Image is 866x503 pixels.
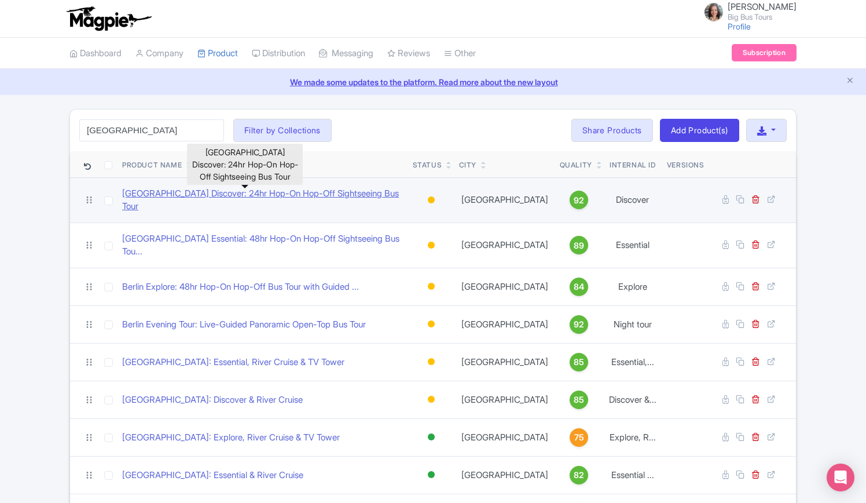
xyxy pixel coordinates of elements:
[560,191,599,209] a: 92
[454,343,555,381] td: [GEOGRAPHIC_DATA]
[728,1,797,12] span: [PERSON_NAME]
[603,177,662,223] td: Discover
[574,280,584,293] span: 84
[122,469,303,482] a: [GEOGRAPHIC_DATA]: Essential & River Cruise
[425,316,437,333] div: Building
[187,144,303,185] div: [GEOGRAPHIC_DATA] Discover: 24hr Hop-On Hop-Off Sightseeing Bus Tour
[444,38,476,70] a: Other
[732,44,797,61] a: Subscription
[79,119,224,141] input: Search product name, city, or interal id
[319,38,373,70] a: Messaging
[454,223,555,268] td: [GEOGRAPHIC_DATA]
[252,38,305,70] a: Distribution
[574,318,584,331] span: 92
[233,119,332,142] button: Filter by Collections
[603,381,662,418] td: Discover &...
[122,318,366,331] a: Berlin Evening Tour: Live-Guided Panoramic Open-Top Bus Tour
[122,232,403,258] a: [GEOGRAPHIC_DATA] Essential: 48hr Hop-On Hop-Off Sightseeing Bus Tou...
[69,38,122,70] a: Dashboard
[387,38,430,70] a: Reviews
[122,393,303,407] a: [GEOGRAPHIC_DATA]: Discover & River Cruise
[574,356,584,369] span: 85
[560,391,599,409] a: 85
[846,75,854,88] button: Close announcement
[827,464,854,491] div: Open Intercom Messenger
[574,194,584,207] span: 92
[574,393,584,406] span: 85
[122,280,359,294] a: Berlin Explore: 48hr Hop-On Hop-Off Bus Tour with Guided ...
[425,278,437,295] div: Building
[662,151,709,178] th: Versions
[64,6,153,31] img: logo-ab69f6fb50320c5b225c76a69d11143b.png
[560,353,599,371] a: 85
[454,305,555,343] td: [GEOGRAPHIC_DATA]
[603,151,662,178] th: Internal ID
[122,160,182,170] div: Product Name
[459,160,476,170] div: City
[560,315,599,334] a: 92
[560,466,599,484] a: 82
[603,223,662,268] td: Essential
[603,418,662,456] td: Explore, R...
[413,160,442,170] div: Status
[571,119,653,142] a: Share Products
[425,353,437,370] div: Building
[425,391,437,408] div: Building
[197,38,238,70] a: Product
[425,429,437,446] div: Active
[603,305,662,343] td: Night tour
[698,2,797,21] a: [PERSON_NAME] Big Bus Tours
[454,177,555,223] td: [GEOGRAPHIC_DATA]
[574,431,584,444] span: 75
[560,278,599,296] a: 84
[560,160,592,170] div: Quality
[425,237,437,254] div: Building
[7,76,859,88] a: We made some updates to the platform. Read more about the new layout
[603,456,662,494] td: Essential ...
[574,239,584,252] span: 89
[560,236,599,254] a: 89
[454,268,555,305] td: [GEOGRAPHIC_DATA]
[122,356,344,369] a: [GEOGRAPHIC_DATA]: Essential, River Cruise & TV Tower
[454,381,555,418] td: [GEOGRAPHIC_DATA]
[135,38,184,70] a: Company
[425,192,437,209] div: Building
[425,466,437,483] div: Active
[454,418,555,456] td: [GEOGRAPHIC_DATA]
[660,119,739,142] a: Add Product(s)
[454,456,555,494] td: [GEOGRAPHIC_DATA]
[122,187,403,213] a: [GEOGRAPHIC_DATA] Discover: 24hr Hop-On Hop-Off Sightseeing Bus Tour
[728,13,797,21] small: Big Bus Tours
[574,469,584,482] span: 82
[728,21,751,31] a: Profile
[122,431,340,444] a: [GEOGRAPHIC_DATA]: Explore, River Cruise & TV Tower
[603,343,662,381] td: Essential,...
[704,3,723,21] img: jfp7o2nd6rbrsspqilhl.jpg
[560,428,599,447] a: 75
[603,268,662,305] td: Explore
